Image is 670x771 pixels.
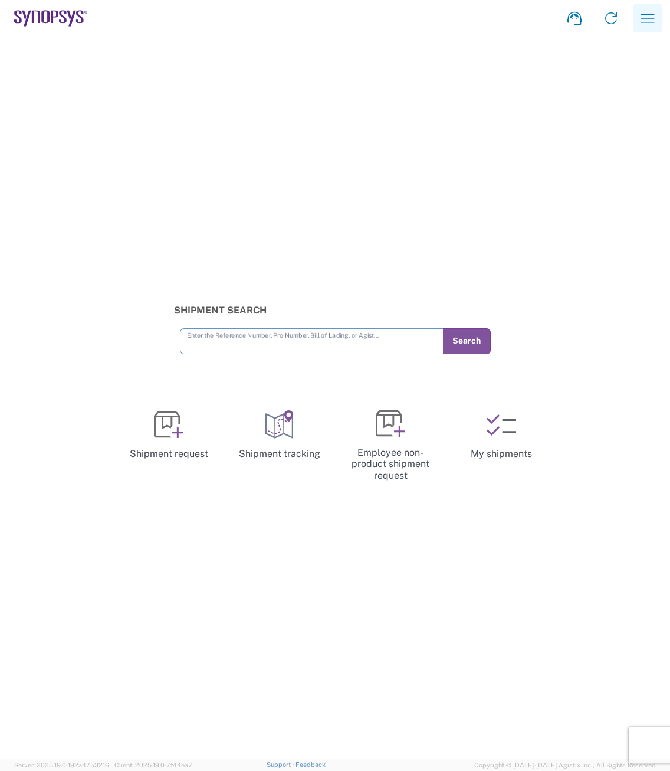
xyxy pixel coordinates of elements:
a: Shipment request [118,400,219,471]
span: Client: 2025.19.0-7f44ea7 [114,762,192,769]
h3: Shipment Search [174,305,497,316]
a: Feedback [295,761,326,768]
a: Employee non-product shipment request [340,400,441,491]
button: Search [443,328,491,354]
a: My shipments [451,400,552,471]
a: Shipment tracking [229,400,330,471]
a: Support [267,761,296,768]
span: Server: 2025.19.0-192a4753216 [14,762,109,769]
span: Copyright © [DATE]-[DATE] Agistix Inc., All Rights Reserved [474,760,656,770]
